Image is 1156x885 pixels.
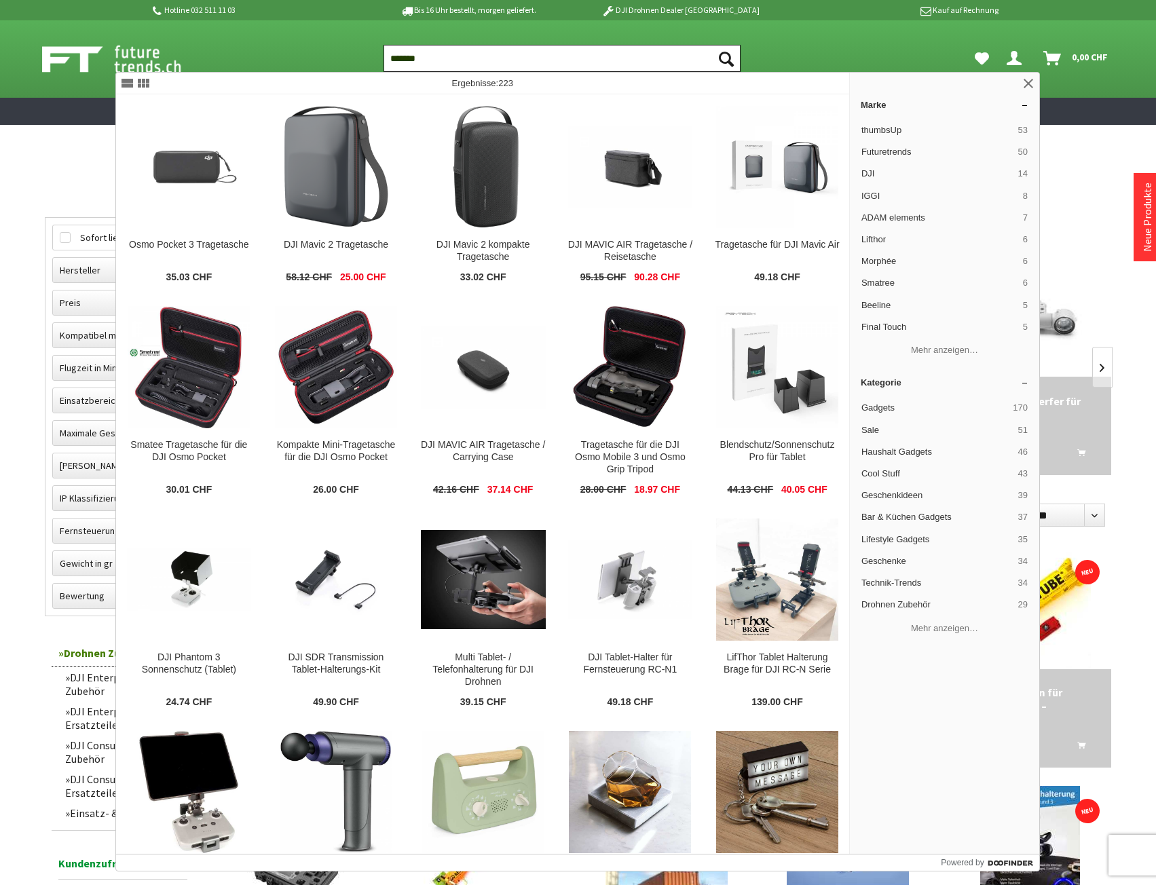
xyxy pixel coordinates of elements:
img: Massagepistole mit LCD-HD-Touchscreen Display [280,731,392,853]
img: Smatee Tragetasche für die DJI Osmo Pocket [128,306,250,428]
img: DJI SDR Transmission Tablet-Halterungs-Kit [274,538,398,621]
span: thumbsUp [861,124,1013,136]
span: ADAM elements [861,212,1018,224]
a: Drohnen Zubehör [52,639,194,667]
span: 53 [1018,124,1027,136]
span: 223 [498,78,513,88]
img: DJI Mavic 2 kompakte Tragetasche [422,106,544,228]
a: DJI Consumer Drohnen Ersatzteile [58,769,194,803]
div: LifThor Tablet Halterung Brage für DJI RC-N Serie [715,652,840,676]
h1: Einsatz- & Pilotenbedarf für professionelle Drohnennutzer [45,156,1112,190]
span: Gadgets [861,402,1007,414]
span: Lifthor [861,233,1018,246]
label: Preis [53,290,193,315]
a: Kompakte Mini-Tragetasche für die DJI Osmo Pocket Kompakte Mini-Tragetasche für die DJI Osmo Pock... [263,295,409,507]
span: 35 [1018,533,1027,546]
img: Multi Tablet- / Telefonhalterung für DJI Drohnen [421,530,546,629]
span: Smatree [861,277,1018,289]
span: 46 [1018,446,1027,458]
a: Kategorie [850,372,1039,393]
img: DJI Mavic 2 Tragetasche [275,106,397,228]
span: Kundenzufriedenheit [58,854,187,880]
span: 6 [1023,277,1028,289]
span: 49.90 CHF [313,696,359,709]
div: Tragetasche für DJI Mavic Air [715,239,840,251]
a: Blendschutz/Sonnenschutz Pro für Tablet Blendschutz/Sonnenschutz Pro für Tablet 44.13 CHF 40.05 CHF [704,295,851,507]
span: 170 [1013,402,1028,414]
span: Futuretrends [861,146,1013,158]
img: Shop Futuretrends - zur Startseite wechseln [42,42,211,76]
img: Diamond Glas inkl. Marmor-Untersetzer mit Kühleffekt [569,731,691,853]
span: 0,00 CHF [1072,46,1108,68]
span: 44.13 CHF [727,484,773,496]
span: 5 [1023,321,1028,333]
a: Osmo Pocket 3 Tragetasche Osmo Pocket 3 Tragetasche 35.03 CHF [116,95,263,295]
input: Produkt, Marke, Kategorie, EAN, Artikelnummer… [384,45,741,72]
a: DJI Consumer Drohnen Zubehör [58,735,194,769]
span: 6 [1023,233,1028,246]
span: 50 [1018,146,1027,158]
a: LifThor Tablet Halterung Brage für DJI RC-N Serie LifThor Tablet Halterung Brage für DJI RC-N Ser... [704,508,851,719]
img: Tragetasche für DJI Mavic Air [716,106,838,228]
label: Maximale Flughöhe in Meter [53,453,193,478]
span: 30.01 CHF [166,484,212,496]
span: DJI [861,168,1013,180]
div: Blendschutz/Sonnenschutz Pro für Tablet [715,439,840,464]
div: Tragetasche für die DJI Osmo Mobile 3 und Osmo Grip Tripod [568,439,693,476]
label: Bewertung [53,584,193,608]
div: DJI Mavic 2 Tragetasche [274,239,398,251]
span: Drohnen Zubehör [861,599,1013,611]
span: 18.97 CHF [634,484,680,496]
span: 42.16 CHF [433,484,479,496]
a: Powered by [941,854,1039,871]
div: DJI SDR Transmission Tablet-Halterungs-Kit [274,652,398,676]
img: LifThor Tablet Halterung Baldur 2 für DJI RC-N1 [128,731,250,853]
label: Flugzeit in Minuten [53,356,193,380]
div: Multi Tablet- / Telefonhalterung für DJI Drohnen [421,652,546,688]
span: 35.03 CHF [166,271,212,284]
span: Sale [861,424,1013,436]
span: 139.00 CHF [751,696,802,709]
span: 49.18 CHF [754,271,800,284]
label: Kompatibel mit [53,323,193,347]
label: Sofort lieferbar [53,225,193,250]
div: DJI MAVIC AIR Tragetasche / Reisetasche [568,239,693,263]
span: 37 [1018,511,1027,523]
span: Geschenkideen [861,489,1013,502]
span: 39 [1018,489,1027,502]
span: IGGI [861,190,1018,202]
img: Blendschutz/Sonnenschutz Pro für Tablet [716,306,838,428]
label: Fernsteuerung Ausstattung [53,519,193,543]
a: Smatee Tragetasche für die DJI Osmo Pocket Smatee Tragetasche für die DJI Osmo Pocket 30.01 CHF [116,295,263,507]
div: Kompakte Mini-Tragetasche für die DJI Osmo Pocket [274,439,398,464]
span: 14 [1018,168,1027,180]
button: Suchen [712,45,741,72]
img: DJI Tablet-Halter für Fernsteuerung RC-N1 [568,540,693,619]
a: DJI Enterprise Drohnen Ersatzteile [58,701,194,735]
div: DJI Phantom 3 Sonnenschutz (Tablet) [127,652,252,676]
span: 26.00 CHF [313,484,359,496]
img: DJI MAVIC AIR Tragetasche / Carrying Case [421,326,546,409]
span: 58.12 CHF [286,271,332,284]
div: DJI Tablet-Halter für Fernsteuerung RC-N1 [568,652,693,676]
p: DJI Drohnen Dealer [GEOGRAPHIC_DATA] [574,2,786,18]
span: 29 [1018,599,1027,611]
a: DJI Mavic 2 kompakte Tragetasche DJI Mavic 2 kompakte Tragetasche 33.02 CHF [410,95,557,295]
img: Kompakte Mini-Tragetasche für die DJI Osmo Pocket [275,306,397,428]
div: DJI Mavic 2 kompakte Tragetasche [421,239,546,263]
img: LifThor Tablet Halterung Brage für DJI RC-N Serie [716,519,838,641]
span: 34 [1018,577,1027,589]
a: DJI Phantom 3 Sonnenschutz (Tablet) DJI Phantom 3 Sonnenschutz (Tablet) 24.74 CHF [116,508,263,719]
span: 7 [1023,212,1028,224]
button: Mehr anzeigen… [855,339,1034,362]
span: 24.74 CHF [166,696,212,709]
a: Neue Produkte [1140,183,1154,252]
img: Morphée - Meditationsbox für Kinder [422,731,544,853]
span: 90.28 CHF [634,271,680,284]
span: Final Touch [861,321,1018,333]
label: Gewicht in gr [53,551,193,576]
span: 33.02 CHF [460,271,506,284]
p: Kauf auf Rechnung [787,2,999,18]
div: Smatee Tragetasche für die DJI Osmo Pocket [127,439,252,464]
